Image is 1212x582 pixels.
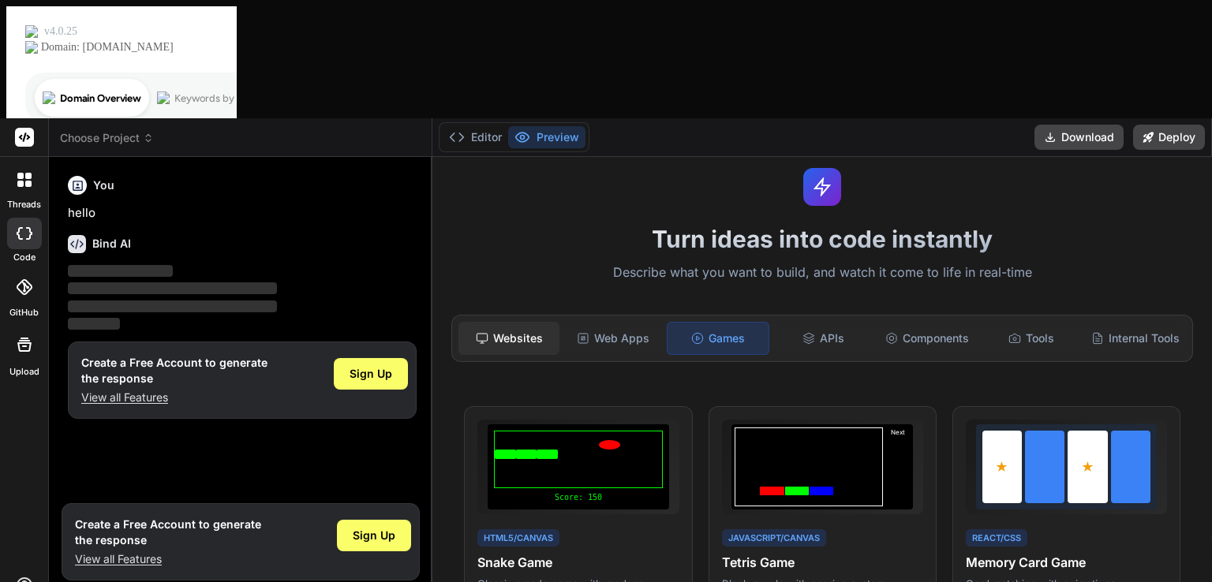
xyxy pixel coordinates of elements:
[43,91,55,104] img: tab_domain_overview_orange.svg
[13,251,36,264] label: code
[68,300,277,312] span: ‌
[442,263,1203,283] p: Describe what you want to build, and watch it come to life in real-time
[75,551,261,567] p: View all Features
[92,236,131,252] h6: Bind AI
[25,25,38,38] img: logo_orange.svg
[81,390,267,405] p: View all Features
[68,318,120,330] span: ‌
[443,126,508,148] button: Editor
[886,427,910,506] div: Next
[68,282,277,294] span: ‌
[477,553,679,572] h4: Snake Game
[722,553,923,572] h4: Tetris Game
[81,355,267,386] h1: Create a Free Account to generate the response
[44,25,77,38] div: v 4.0.25
[60,130,154,146] span: Choose Project
[174,93,266,103] div: Keywords by Traffic
[93,177,114,193] h6: You
[966,553,1167,572] h4: Memory Card Game
[68,265,173,277] span: ‌
[877,322,978,355] div: Components
[458,322,559,355] div: Websites
[9,306,39,319] label: GitHub
[442,225,1203,253] h1: Turn ideas into code instantly
[41,41,174,54] div: Domain: [DOMAIN_NAME]
[772,322,873,355] div: APIs
[9,365,39,379] label: Upload
[1085,322,1186,355] div: Internal Tools
[722,529,826,547] div: JavaScript/Canvas
[68,204,417,222] p: hello
[981,322,1082,355] div: Tools
[25,41,38,54] img: website_grey.svg
[563,322,664,355] div: Web Apps
[75,517,261,548] h1: Create a Free Account to generate the response
[7,198,41,211] label: threads
[1133,125,1205,150] button: Deploy
[494,491,663,503] div: Score: 150
[966,529,1027,547] div: React/CSS
[60,93,141,103] div: Domain Overview
[1034,125,1124,150] button: Download
[350,366,392,382] span: Sign Up
[667,322,769,355] div: Games
[157,91,170,104] img: tab_keywords_by_traffic_grey.svg
[353,528,395,543] span: Sign Up
[508,126,585,148] button: Preview
[477,529,559,547] div: HTML5/Canvas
